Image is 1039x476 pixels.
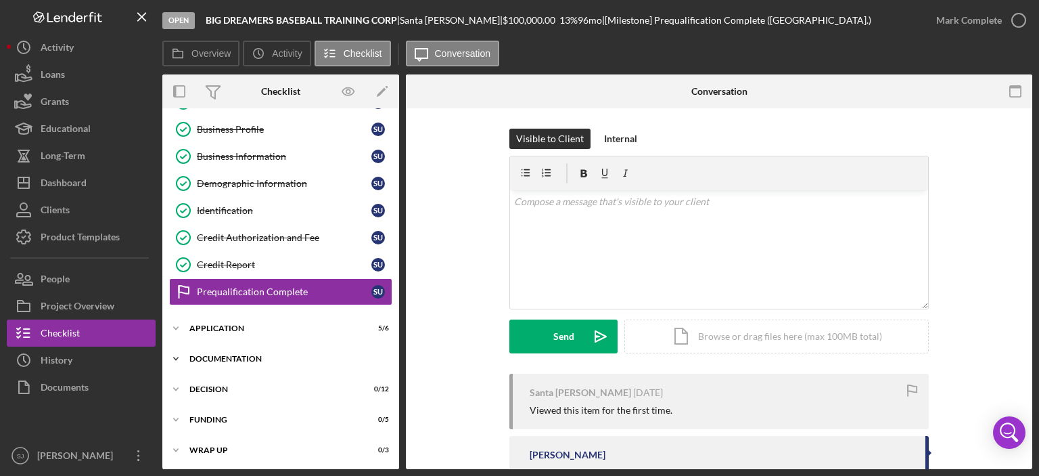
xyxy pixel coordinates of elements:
button: Loans [7,61,156,88]
div: 13 % [559,15,578,26]
div: 0 / 5 [365,416,389,424]
div: Wrap up [189,446,355,454]
div: Funding [189,416,355,424]
div: Grants [41,88,69,118]
div: Clients [41,196,70,227]
div: Business Profile [197,124,371,135]
div: Open [162,12,195,29]
div: S U [371,150,385,163]
div: Product Templates [41,223,120,254]
button: Send [509,320,618,353]
div: Project Overview [41,293,114,323]
button: Checklist [315,41,391,66]
div: Send [553,320,574,353]
a: Prequalification CompleteSU [169,278,392,305]
button: People [7,265,156,293]
div: Checklist [41,320,80,350]
div: Credit Authorization and Fee [197,232,371,243]
div: 5 / 6 [365,324,389,332]
a: Demographic InformationSU [169,170,392,197]
div: S U [371,204,385,217]
div: S U [371,123,385,136]
label: Overview [191,48,231,59]
div: $100,000.00 [503,15,559,26]
div: Credit Report [197,259,371,270]
button: Clients [7,196,156,223]
div: Application [189,324,355,332]
button: Overview [162,41,239,66]
div: S U [371,177,385,190]
button: SJ[PERSON_NAME] [7,442,156,469]
button: Project Overview [7,293,156,320]
div: People [41,265,70,296]
div: Mark Complete [936,7,1002,34]
button: Long-Term [7,142,156,169]
div: S U [371,258,385,272]
div: 96 mo [578,15,602,26]
div: 0 / 12 [365,385,389,393]
div: S U [371,231,385,244]
div: Checklist [261,86,300,97]
button: Mark Complete [923,7,1032,34]
div: | [206,15,400,26]
a: Credit ReportSU [169,251,392,278]
div: [PERSON_NAME] [530,450,605,460]
label: Checklist [344,48,382,59]
div: 0 / 3 [365,446,389,454]
div: Identification [197,205,371,216]
a: IdentificationSU [169,197,392,224]
div: Activity [41,34,74,64]
a: Business ProfileSU [169,116,392,143]
button: Internal [597,129,644,149]
button: Checklist [7,320,156,347]
div: Demographic Information [197,178,371,189]
a: Business InformationSU [169,143,392,170]
div: Santa [PERSON_NAME] [530,387,631,398]
div: Documents [41,374,89,404]
label: Activity [272,48,302,59]
text: SJ [16,452,24,460]
div: Prequalification Complete [197,286,371,297]
button: Educational [7,115,156,142]
label: Conversation [435,48,491,59]
button: Activity [7,34,156,61]
div: Dashboard [41,169,87,200]
button: History [7,347,156,374]
button: Grants [7,88,156,115]
b: BIG DREAMERS BASEBALL TRAINING CORP [206,14,397,26]
div: Documentation [189,355,382,363]
a: Credit Authorization and FeeSU [169,224,392,251]
div: Visible to Client [516,129,584,149]
div: Long-Term [41,142,85,173]
div: History [41,347,72,377]
button: Dashboard [7,169,156,196]
div: Loans [41,61,65,91]
div: [PERSON_NAME] [34,442,122,473]
div: S U [371,285,385,299]
button: Product Templates [7,223,156,251]
div: Educational [41,115,91,146]
a: Documents [7,374,156,401]
div: Decision [189,385,355,393]
div: Internal [604,129,637,149]
time: 2025-07-30 21:05 [633,387,663,398]
button: Activity [243,41,310,66]
button: Visible to Client [509,129,591,149]
div: Viewed this item for the first time. [530,405,672,416]
div: Open Intercom Messenger [993,416,1025,449]
div: Conversation [691,86,747,97]
div: | [Milestone] Prequalification Complete ([GEOGRAPHIC_DATA].) [602,15,871,26]
div: Santa [PERSON_NAME] | [400,15,503,26]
